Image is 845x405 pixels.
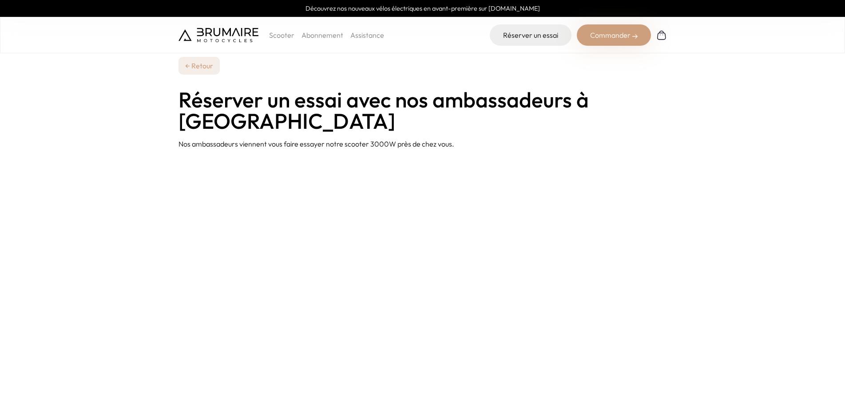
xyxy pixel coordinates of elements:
img: Panier [656,30,667,40]
img: right-arrow-2.png [632,34,638,39]
h1: Réserver un essai avec nos ambassadeurs à [GEOGRAPHIC_DATA] [179,89,667,131]
a: Assistance [350,31,384,40]
div: Commander [577,24,651,46]
a: Réserver un essai [490,24,571,46]
a: ← Retour [179,57,220,75]
a: Abonnement [302,31,343,40]
img: Brumaire Motocycles [179,28,258,42]
p: Scooter [269,30,294,40]
p: Nos ambassadeurs viennent vous faire essayer notre scooter 3000W près de chez vous. [179,139,667,149]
